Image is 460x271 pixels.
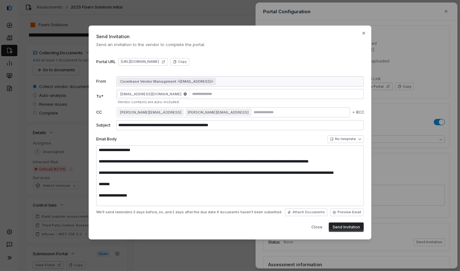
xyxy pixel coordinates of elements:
span: on, and [159,210,172,214]
span: Attach Documents [292,210,325,215]
span: the due date if documents haven't been submitted. [194,210,282,215]
div: Vendor contacts are auto-included [118,100,364,104]
button: Attach Documents [285,209,327,216]
span: 2 days after [172,210,193,214]
span: Send Invitation [96,33,364,40]
span: Send an invitation to the vendor to complete the portal. [96,42,364,47]
button: Copy [170,58,189,66]
span: [PERSON_NAME][EMAIL_ADDRESS] [188,110,249,115]
a: [URL][DOMAIN_NAME] [118,58,168,66]
button: Close [308,222,326,232]
label: From [96,79,114,84]
button: Send Invitation [329,222,364,232]
label: Email Body [96,137,117,142]
label: Subject [96,123,114,128]
button: BCC [351,105,366,120]
span: We'll send reminders [96,210,133,215]
button: Preview Email [330,209,364,216]
span: [EMAIL_ADDRESS][DOMAIN_NAME] [118,90,190,98]
label: Portal URL [96,59,116,64]
label: CC [96,110,114,115]
span: Coverbase Vendor Management <[EMAIL_ADDRESS]> [120,79,214,84]
span: 3 days before, [133,210,158,214]
span: [PERSON_NAME][EMAIL_ADDRESS] [120,110,181,115]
